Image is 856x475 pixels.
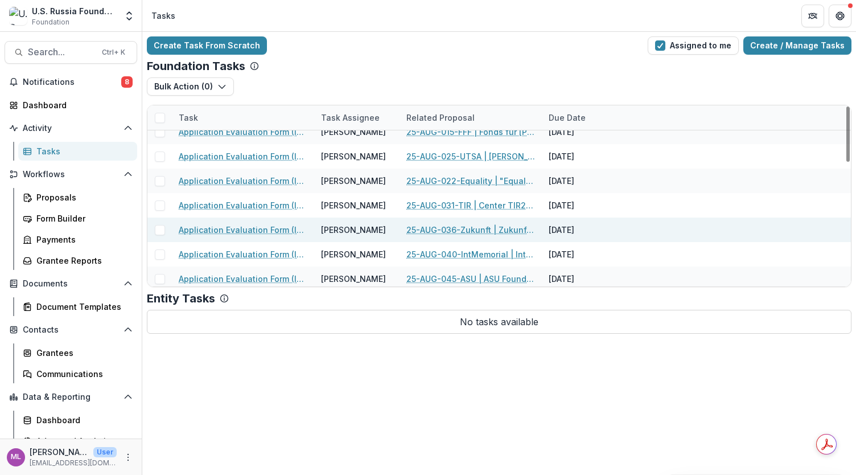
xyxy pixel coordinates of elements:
p: No tasks available [147,310,851,334]
a: 25-AUG-025-UTSA | [PERSON_NAME] - 2025 - Grant Proposal Application ([DATE]) [406,150,535,162]
button: Assigned to me [648,36,739,55]
div: [DATE] [542,144,627,169]
div: Advanced Analytics [36,435,128,447]
div: Tasks [36,145,128,157]
button: Partners [801,5,824,27]
div: [PERSON_NAME] [321,273,386,285]
div: [PERSON_NAME] [321,126,386,138]
button: Open Data & Reporting [5,388,137,406]
div: [DATE] [542,193,627,218]
span: Documents [23,279,119,289]
span: Contacts [23,325,119,335]
div: Document Templates [36,301,128,313]
p: Foundation Tasks [147,59,245,73]
p: [PERSON_NAME] [30,446,89,458]
a: Payments [18,230,137,249]
span: 8 [121,76,133,88]
a: 25-AUG-015-FFF | Fonds für [PERSON_NAME] und [PERSON_NAME] e. V. - 2025 - Grant Proposal Applicat... [406,126,535,138]
button: Search... [5,41,137,64]
a: Tasks [18,142,137,161]
div: U.S. Russia Foundation [32,5,117,17]
div: Dashboard [23,99,128,111]
div: Task Assignee [314,112,386,124]
span: Notifications [23,77,121,87]
button: Open Contacts [5,321,137,339]
div: Payments [36,234,128,245]
span: Search... [28,47,95,58]
a: Grantees [18,343,137,362]
p: User [93,447,117,457]
div: Ctrl + K [100,46,127,59]
a: Application Evaluation Form (Internal) [179,126,307,138]
a: 25-AUG-036-Zukunft | Zukunft Memorial e.V. - 2025 - Grant Proposal Application ([DATE]) [406,224,535,236]
a: 25-AUG-031-TIR | Center TIR2 - 2025 - Grant Proposal Application ([DATE]) [406,199,535,211]
a: 25-AUG-022-Equality | "Equality North" Law Defendant Non-Governmental Organization - 2025 - Grant... [406,175,535,187]
a: Create / Manage Tasks [743,36,851,55]
div: Proposals [36,191,128,203]
span: Activity [23,124,119,133]
a: Application Evaluation Form (Internal) [179,248,307,260]
span: Data & Reporting [23,392,119,402]
a: Application Evaluation Form (Internal) [179,224,307,236]
div: [DATE] [542,218,627,242]
div: [DATE] [542,242,627,267]
div: Dashboard [36,414,128,426]
div: Task [172,105,314,130]
a: Application Evaluation Form (Internal) [179,150,307,162]
div: [DATE] [542,120,627,144]
a: Advanced Analytics [18,432,137,451]
a: 25-AUG-040-IntMemorial | International Memorial Association - 2025 - Grant Proposal Application (... [406,248,535,260]
a: Form Builder [18,209,137,228]
div: Due Date [542,112,592,124]
span: Workflows [23,170,119,179]
span: Foundation [32,17,69,27]
div: Form Builder [36,212,128,224]
button: Notifications8 [5,73,137,91]
a: Application Evaluation Form (Internal) [179,199,307,211]
a: Dashboard [18,411,137,429]
a: Application Evaluation Form (Internal) [179,175,307,187]
div: Related Proposal [400,112,481,124]
p: Entity Tasks [147,292,215,305]
div: Due Date [542,105,627,130]
div: Maria Lvova [11,453,21,461]
a: Communications [18,365,137,383]
button: Open Documents [5,275,137,293]
div: [PERSON_NAME] [321,248,386,260]
div: Grantee Reports [36,255,128,267]
p: [EMAIL_ADDRESS][DOMAIN_NAME] [30,458,117,468]
img: U.S. Russia Foundation [9,7,27,25]
div: Related Proposal [400,105,542,130]
button: More [121,451,135,464]
a: Create Task From Scratch [147,36,267,55]
a: Grantee Reports [18,251,137,270]
div: Task Assignee [314,105,400,130]
div: [DATE] [542,169,627,193]
a: 25-AUG-045-ASU | ASU Foundation for A New American University - 2025 - Grant Proposal Application... [406,273,535,285]
div: [PERSON_NAME] [321,175,386,187]
a: Application Evaluation Form (Internal) [179,273,307,285]
div: [PERSON_NAME] [321,199,386,211]
div: [PERSON_NAME] [321,150,386,162]
button: Open entity switcher [121,5,137,27]
button: Open Workflows [5,165,137,183]
button: Bulk Action (0) [147,77,234,96]
div: [PERSON_NAME] [321,224,386,236]
button: Open Activity [5,119,137,137]
button: Get Help [829,5,851,27]
nav: breadcrumb [147,7,180,24]
div: Grantees [36,347,128,359]
div: Communications [36,368,128,380]
a: Proposals [18,188,137,207]
div: Task [172,112,205,124]
a: Dashboard [5,96,137,114]
a: Document Templates [18,297,137,316]
div: [DATE] [542,267,627,291]
div: Tasks [151,10,175,22]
